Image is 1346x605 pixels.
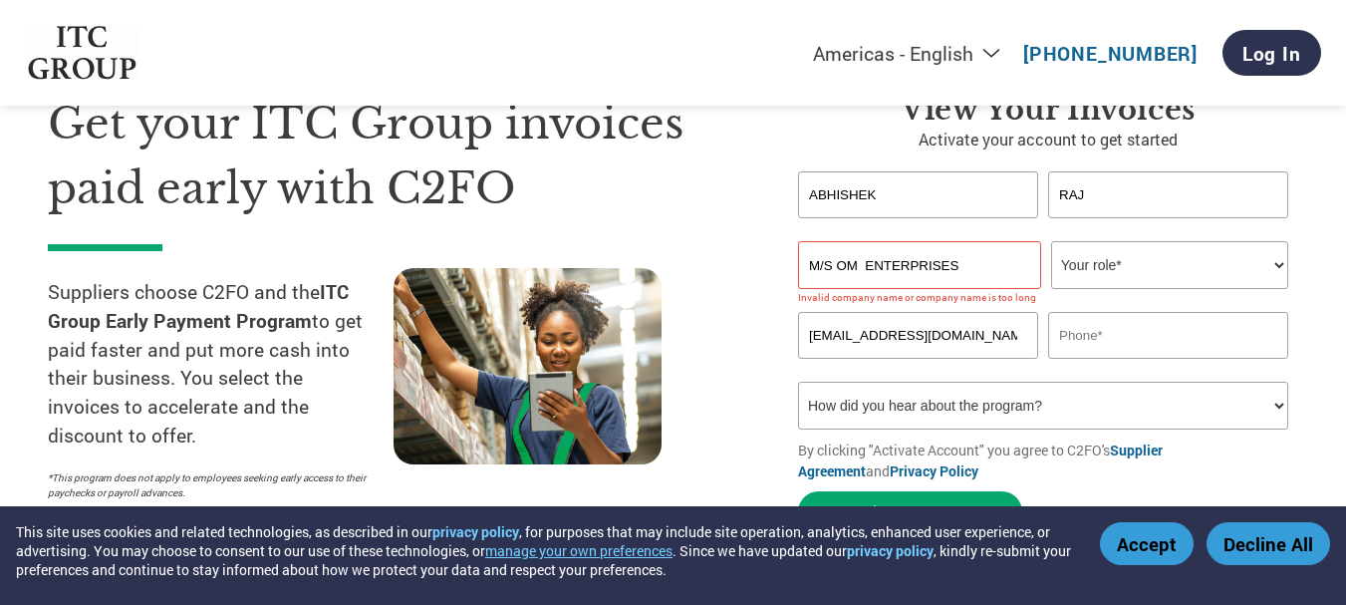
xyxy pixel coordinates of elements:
p: Activate your account to get started [798,128,1298,151]
div: Inavlid Phone Number [1048,361,1288,374]
h1: Get your ITC Group invoices paid early with C2FO [48,92,738,220]
div: Invalid last name or last name is too long [1048,220,1288,233]
input: Invalid Email format [798,312,1038,359]
strong: ITC Group Early Payment Program [48,279,349,333]
a: privacy policy [847,541,934,560]
img: ITC Group [26,26,139,81]
button: Decline All [1207,522,1330,565]
input: First Name* [798,171,1038,218]
a: Privacy Policy [890,461,978,480]
input: Your company name* [798,241,1041,289]
a: [PHONE_NUMBER] [1023,41,1198,66]
button: manage your own preferences [485,541,673,560]
a: Log In [1222,30,1321,76]
a: Supplier Agreement [798,441,1163,480]
h3: View Your Invoices [798,92,1298,128]
div: Inavlid Email Address [798,361,1038,374]
div: Invalid company name or company name is too long [798,291,1288,304]
img: supply chain worker [394,268,662,464]
button: Accept [1100,522,1194,565]
p: *This program does not apply to employees seeking early access to their paychecks or payroll adva... [48,470,374,500]
input: Last Name* [1048,171,1288,218]
select: Title/Role [1051,241,1288,289]
p: Suppliers choose C2FO and the to get paid faster and put more cash into their business. You selec... [48,278,394,451]
a: privacy policy [432,522,519,541]
input: Phone* [1048,312,1288,359]
button: Activate Account [798,491,1022,532]
div: Invalid first name or first name is too long [798,220,1038,233]
div: This site uses cookies and related technologies, as described in our , for purposes that may incl... [16,522,1071,579]
p: By clicking "Activate Account" you agree to C2FO's and [798,440,1298,481]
